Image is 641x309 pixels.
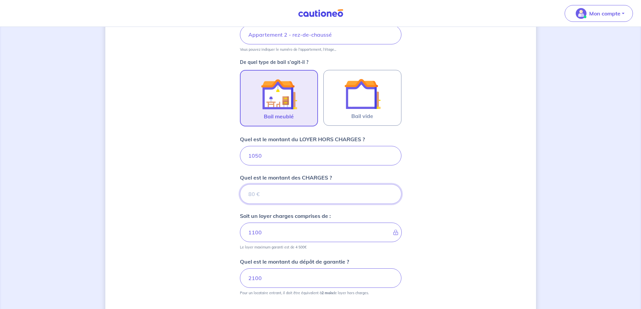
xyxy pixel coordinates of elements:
img: illu_empty_lease.svg [344,76,381,112]
p: Soit un loyer charges comprises de : [240,212,331,220]
p: Quel est le montant du dépôt de garantie ? [240,258,349,266]
p: Pour un locataire entrant, il doit être équivalent à de loyer hors charges. [240,291,369,295]
img: illu_furnished_lease.svg [261,76,297,112]
p: De quel type de bail s’agit-il ? [240,60,401,65]
button: illu_account_valid_menu.svgMon compte [565,5,633,22]
p: Quel est le montant du LOYER HORS CHARGES ? [240,135,365,143]
span: Bail vide [351,112,373,120]
strong: 2 mois [322,291,333,295]
span: Bail meublé [264,112,294,120]
img: illu_account_valid_menu.svg [576,8,586,19]
input: - € [240,223,402,242]
input: 750€ [240,268,401,288]
p: Le loyer maximum garanti est de 4 500€ [240,245,307,249]
p: Mon compte [589,9,620,17]
input: 80 € [240,184,401,204]
p: Vous pouvez indiquer le numéro de l’appartement, l’étage... [240,47,336,52]
img: Cautioneo [295,9,346,17]
input: Appartement 2 [240,25,401,44]
p: Quel est le montant des CHARGES ? [240,173,332,182]
input: 750€ [240,146,401,165]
